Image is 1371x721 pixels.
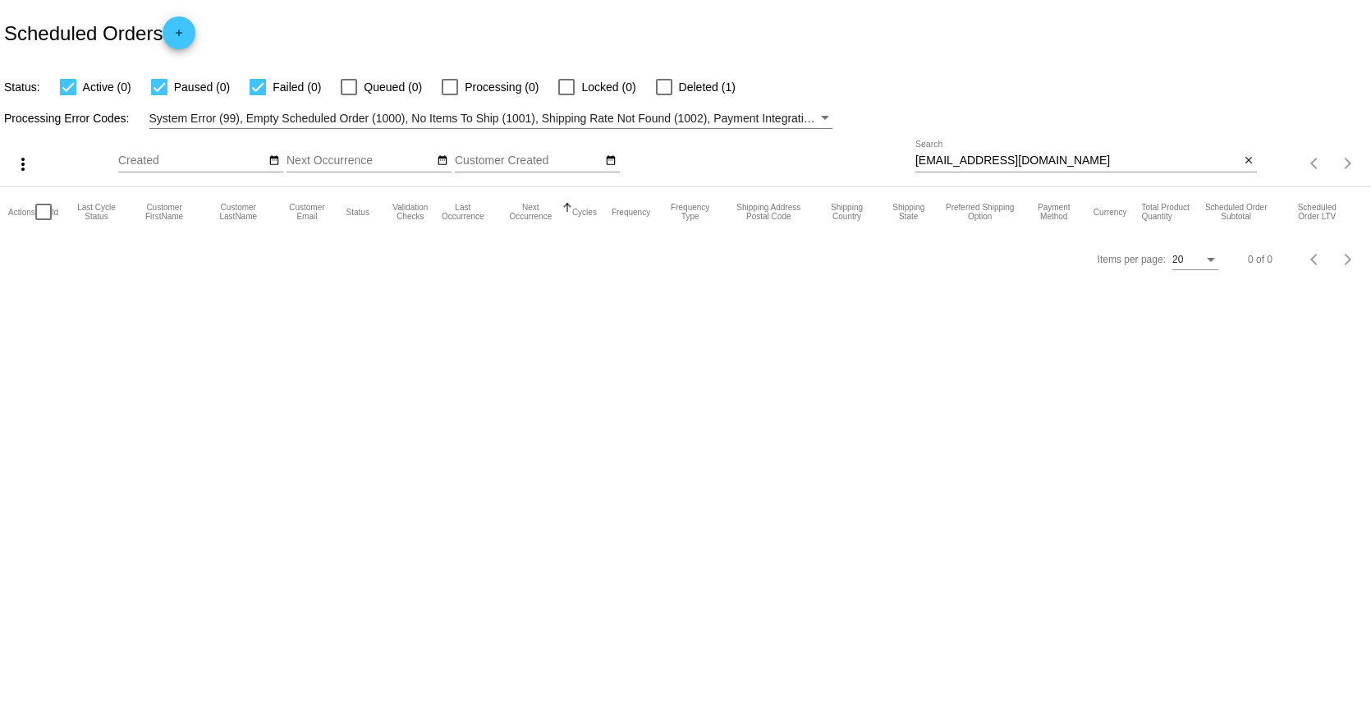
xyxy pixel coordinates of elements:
button: Change sorting for NextOccurrenceUtc [504,203,557,221]
input: Created [118,154,266,168]
button: Change sorting for LastOccurrenceUtc [437,203,489,221]
mat-header-cell: Actions [8,187,35,237]
button: Change sorting for PreferredShippingOption [946,203,1015,221]
button: Previous page [1299,243,1332,276]
button: Previous page [1299,147,1332,180]
mat-header-cell: Validation Checks [384,187,437,237]
button: Change sorting for FrequencyType [665,203,715,221]
button: Change sorting for CustomerFirstName [135,203,195,221]
h2: Scheduled Orders [4,16,195,49]
span: Failed (0) [273,77,321,97]
mat-header-cell: Total Product Quantity [1141,187,1200,237]
button: Change sorting for Subtotal [1201,203,1272,221]
input: Next Occurrence [287,154,434,168]
mat-select: Items per page: [1172,255,1218,266]
button: Change sorting for CustomerLastName [209,203,268,221]
button: Change sorting for LifetimeValue [1286,203,1348,221]
div: 0 of 0 [1248,254,1272,265]
mat-icon: add [169,27,189,47]
mat-icon: date_range [268,154,280,168]
mat-icon: more_vert [13,154,33,174]
input: Customer Created [455,154,603,168]
button: Change sorting for CurrencyIso [1094,207,1127,217]
span: Locked (0) [581,77,635,97]
span: Status: [4,80,40,94]
button: Clear [1240,153,1257,170]
mat-icon: date_range [437,154,448,168]
span: Queued (0) [364,77,422,97]
span: Active (0) [83,77,131,97]
div: Items per page: [1098,254,1166,265]
button: Change sorting for Frequency [612,207,650,217]
span: Paused (0) [174,77,230,97]
button: Change sorting for ShippingState [887,203,931,221]
span: Processing Error Codes: [4,112,130,125]
input: Search [915,154,1240,168]
span: 20 [1172,254,1183,265]
button: Change sorting for ShippingCountry [822,203,872,221]
mat-icon: date_range [605,154,617,168]
button: Change sorting for Id [52,207,58,217]
mat-select: Filter by Processing Error Codes [149,108,833,129]
button: Change sorting for Status [346,207,369,217]
span: Processing (0) [465,77,539,97]
button: Change sorting for ShippingPostcode [730,203,807,221]
button: Next page [1332,243,1364,276]
mat-icon: close [1243,154,1254,168]
button: Change sorting for LastProcessingCycleId [73,203,120,221]
button: Change sorting for CustomerEmail [282,203,331,221]
button: Change sorting for Cycles [572,207,597,217]
button: Next page [1332,147,1364,180]
button: Change sorting for PaymentMethod.Type [1029,203,1079,221]
span: Deleted (1) [679,77,736,97]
